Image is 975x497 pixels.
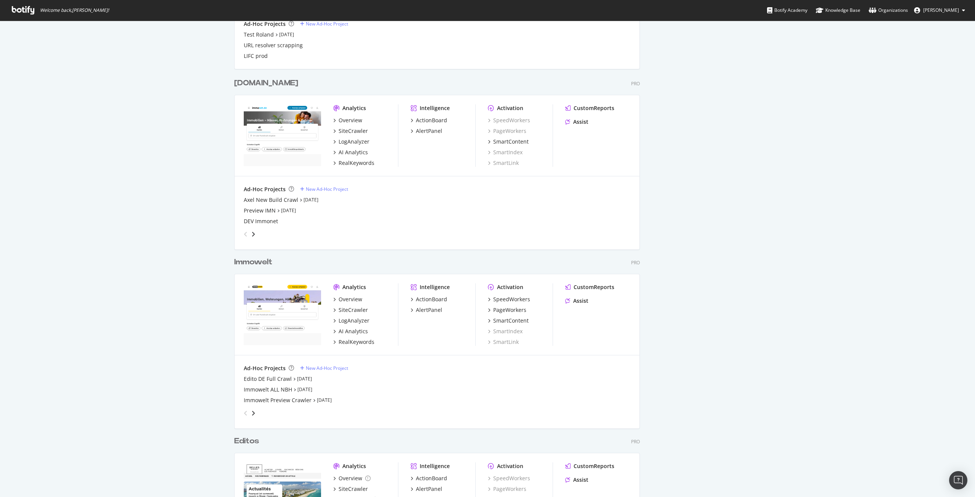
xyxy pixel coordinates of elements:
[573,297,588,305] div: Assist
[333,338,374,346] a: RealKeywords
[488,127,526,135] a: PageWorkers
[333,117,362,124] a: Overview
[574,462,614,470] div: CustomReports
[497,104,523,112] div: Activation
[234,257,275,268] a: Immowelt
[244,217,278,225] a: DEV Immonet
[234,436,259,447] div: Editos
[234,436,262,447] a: Editos
[244,396,312,404] a: Immowelt Preview Crawler
[493,138,529,145] div: SmartContent
[339,485,368,493] div: SiteCrawler
[234,257,272,268] div: Immowelt
[251,230,256,238] div: angle-right
[493,306,526,314] div: PageWorkers
[565,283,614,291] a: CustomReports
[244,283,321,345] img: immowelt.de
[488,296,530,303] a: SpeedWorkers
[497,283,523,291] div: Activation
[304,197,318,203] a: [DATE]
[339,338,374,346] div: RealKeywords
[333,328,368,335] a: AI Analytics
[244,196,298,204] a: Axel New Build Crawl
[416,485,442,493] div: AlertPanel
[488,485,526,493] a: PageWorkers
[342,104,366,112] div: Analytics
[297,376,312,382] a: [DATE]
[493,317,529,324] div: SmartContent
[488,117,530,124] a: SpeedWorkers
[488,159,519,167] a: SmartLink
[244,207,276,214] a: Preview IMN
[488,328,523,335] a: SmartIndex
[411,475,447,482] a: ActionBoard
[333,475,371,482] a: Overview
[342,462,366,470] div: Analytics
[339,296,362,303] div: Overview
[333,485,368,493] a: SiteCrawler
[333,317,369,324] a: LogAnalyzer
[333,149,368,156] a: AI Analytics
[339,328,368,335] div: AI Analytics
[339,317,369,324] div: LogAnalyzer
[488,138,529,145] a: SmartContent
[339,306,368,314] div: SiteCrawler
[488,475,530,482] a: SpeedWorkers
[420,462,450,470] div: Intelligence
[573,476,588,484] div: Assist
[306,365,348,371] div: New Ad-Hoc Project
[869,6,908,14] div: Organizations
[333,138,369,145] a: LogAnalyzer
[244,364,286,372] div: Ad-Hoc Projects
[574,283,614,291] div: CustomReports
[339,159,374,167] div: RealKeywords
[339,127,368,135] div: SiteCrawler
[244,386,292,393] a: Immowelt ALL NBH
[488,317,529,324] a: SmartContent
[416,117,447,124] div: ActionBoard
[565,118,588,126] a: Assist
[297,386,312,393] a: [DATE]
[497,462,523,470] div: Activation
[573,118,588,126] div: Assist
[300,186,348,192] a: New Ad-Hoc Project
[281,207,296,214] a: [DATE]
[949,471,967,489] div: Open Intercom Messenger
[339,117,362,124] div: Overview
[244,185,286,193] div: Ad-Hoc Projects
[631,80,640,87] div: Pro
[306,21,348,27] div: New Ad-Hoc Project
[565,476,588,484] a: Assist
[244,375,292,383] a: Edito DE Full Crawl
[565,104,614,112] a: CustomReports
[306,186,348,192] div: New Ad-Hoc Project
[333,306,368,314] a: SiteCrawler
[333,159,374,167] a: RealKeywords
[333,127,368,135] a: SiteCrawler
[244,31,274,38] a: Test Roland
[317,397,332,403] a: [DATE]
[300,365,348,371] a: New Ad-Hoc Project
[923,7,959,13] span: Sergiy Ryvkin
[631,438,640,445] div: Pro
[244,104,321,166] img: immonet.de
[333,296,362,303] a: Overview
[767,6,807,14] div: Botify Academy
[342,283,366,291] div: Analytics
[420,104,450,112] div: Intelligence
[488,149,523,156] a: SmartIndex
[339,138,369,145] div: LogAnalyzer
[244,20,286,28] div: Ad-Hoc Projects
[420,283,450,291] div: Intelligence
[565,297,588,305] a: Assist
[574,104,614,112] div: CustomReports
[565,462,614,470] a: CustomReports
